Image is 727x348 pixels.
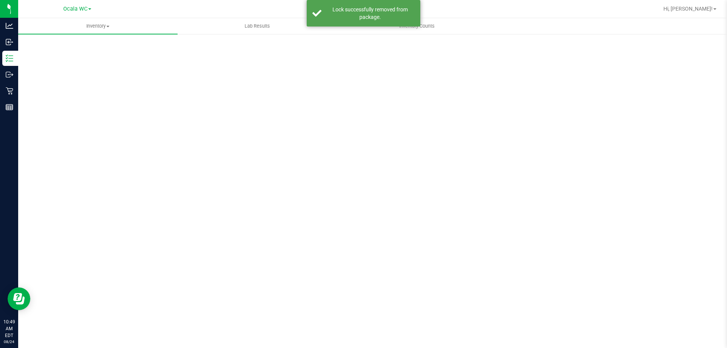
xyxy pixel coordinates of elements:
[3,339,15,345] p: 08/24
[6,103,13,111] inline-svg: Reports
[63,6,87,12] span: Ocala WC
[6,71,13,78] inline-svg: Outbound
[6,55,13,62] inline-svg: Inventory
[326,6,415,21] div: Lock successfully removed from package.
[234,23,280,30] span: Lab Results
[8,287,30,310] iframe: Resource center
[3,318,15,339] p: 10:49 AM EDT
[18,23,178,30] span: Inventory
[6,22,13,30] inline-svg: Analytics
[6,87,13,95] inline-svg: Retail
[663,6,713,12] span: Hi, [PERSON_NAME]!
[6,38,13,46] inline-svg: Inbound
[178,18,337,34] a: Lab Results
[18,18,178,34] a: Inventory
